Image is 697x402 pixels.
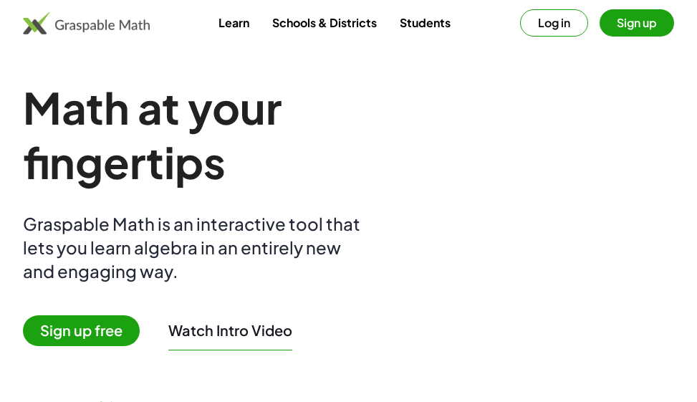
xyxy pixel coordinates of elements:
div: Graspable Math is an interactive tool that lets you learn algebra in an entirely new and engaging... [23,212,367,283]
a: Learn [207,9,261,36]
button: Watch Intro Video [168,321,292,340]
a: Students [388,9,462,36]
a: Schools & Districts [261,9,388,36]
button: Sign up [600,9,674,37]
button: Log in [520,9,588,37]
h1: Math at your fingertips [23,80,479,189]
span: Sign up free [23,315,140,346]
